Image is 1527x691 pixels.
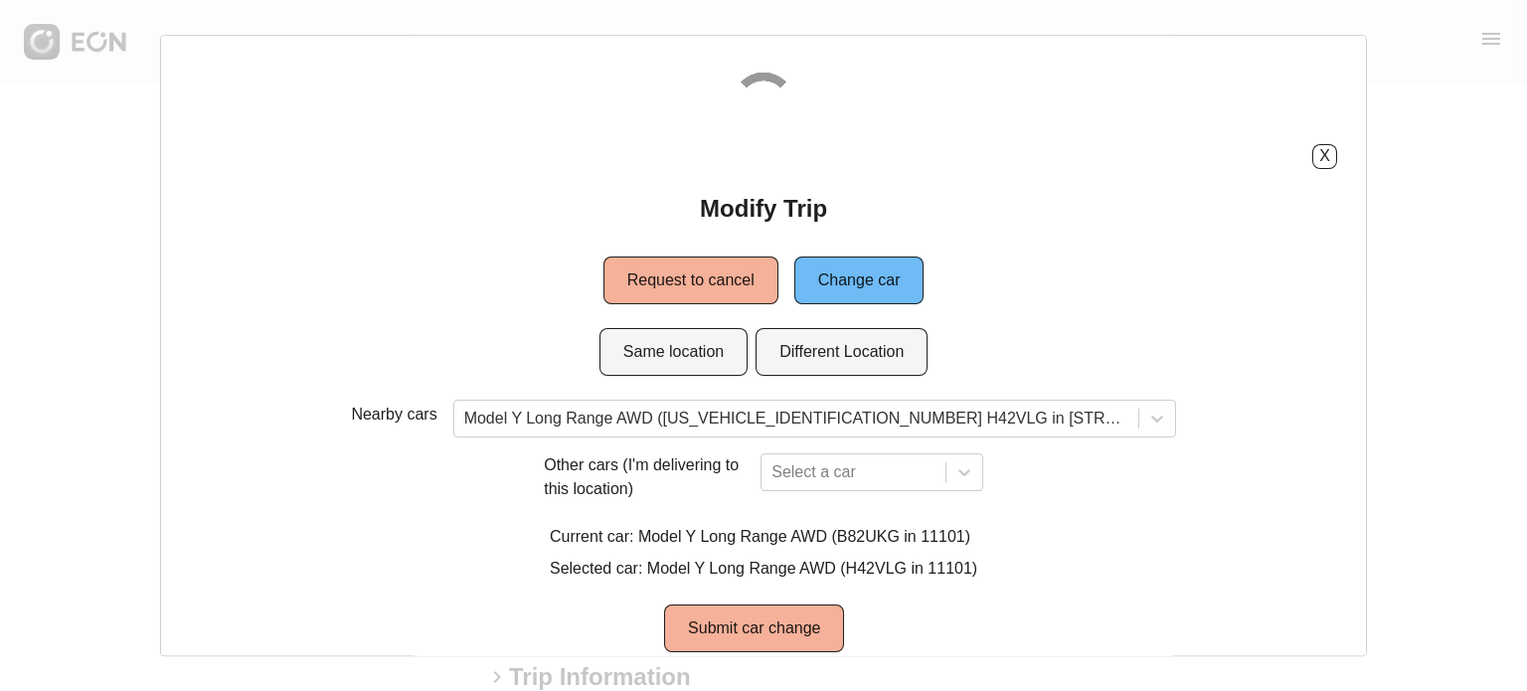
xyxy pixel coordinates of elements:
button: Same location [599,328,748,376]
button: Different Location [756,328,928,376]
p: Selected car: Model Y Long Range AWD (H42VLG in 11101) [550,557,977,581]
button: Submit car change [664,605,844,652]
p: Other cars (I'm delivering to this location) [544,453,753,501]
p: Nearby cars [351,403,436,427]
button: X [1312,144,1337,169]
h2: Modify Trip [700,193,827,225]
button: Change car [794,257,925,304]
button: Request to cancel [603,257,778,304]
p: Current car: Model Y Long Range AWD (B82UKG in 11101) [550,525,977,549]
